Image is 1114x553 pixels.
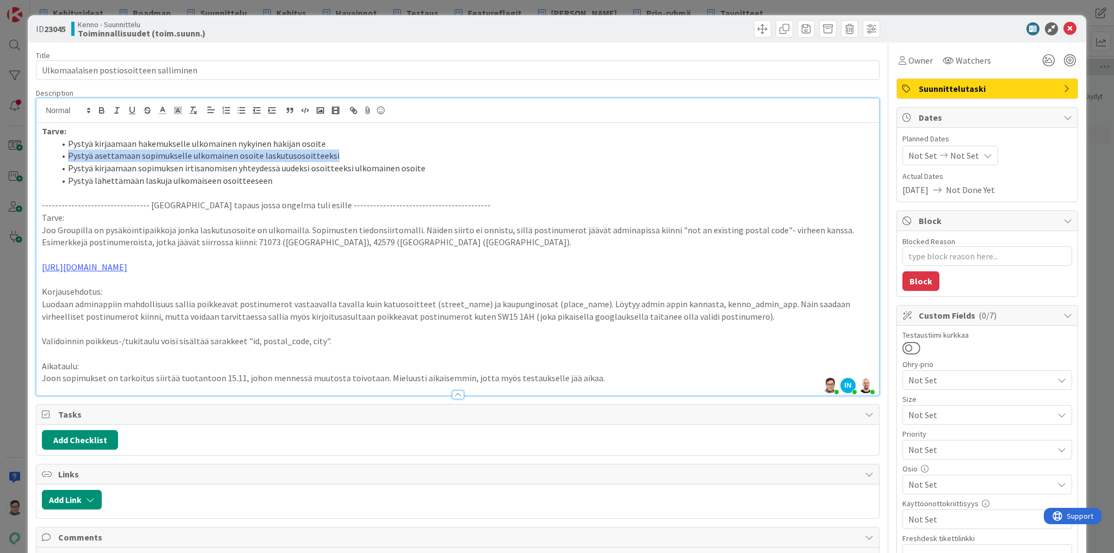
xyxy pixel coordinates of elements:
img: TLZ6anu1DcGAWb83eubghn1RH4uaPPi4.jfif [822,378,838,393]
li: Pystyä lähettämään laskuja ulkomaiseen osoitteeseen [55,175,874,187]
a: [URL][DOMAIN_NAME] [42,262,127,272]
button: Block [902,271,939,291]
button: Add Checklist [42,430,118,450]
p: Tarve: [42,212,874,224]
span: Not Set [908,478,1053,491]
span: Not Set [908,149,937,162]
span: Planned Dates [902,133,1072,145]
span: Comments [58,531,859,544]
div: Priority [902,430,1072,438]
div: Testaustiimi kurkkaa [902,331,1072,339]
li: Pystyä asettamaan sopimukselle ulkomainen osoite laskutusosoitteeksi [55,150,874,162]
span: Watchers [956,54,991,67]
p: Validoinnin poikkeus-/tukitaulu voisi sisältää sarakkeet "id, postal_code, city". [42,335,874,347]
p: --------------------------------- [GEOGRAPHIC_DATA] tapaus jossa ongelma tuli esille ------------... [42,199,874,212]
div: Osio [902,465,1072,473]
span: Support [23,2,49,15]
span: Custom Fields [919,309,1058,322]
li: Pystyä kirjaamaan sopimuksen irtisanomisen yhteydessä uudeksi osoitteeksi ulkomainen osoite [55,162,874,175]
b: 23045 [44,23,66,34]
strong: Tarve: [42,126,66,136]
p: Luodaan adminappiin mahdollisuus sallia poikkeavat postinumerot vastaavalla tavalla kuin katuosoi... [42,298,874,322]
span: Not Done Yet [946,183,995,196]
b: Toiminnallisuudet (toim.suunn.) [78,29,206,38]
span: Not Set [908,372,1048,388]
span: Tasks [58,408,859,421]
span: Suunnittelutaski [919,82,1058,95]
p: Joo Groupilla on pysäköintipaikkoja jonka laskutusosoite on ulkomailla. Sopimusten tiedonsiirtoma... [42,224,874,237]
span: Kenno - Suunnittelu [78,20,206,29]
input: type card name here... [36,60,880,80]
label: Blocked Reason [902,237,955,246]
span: Owner [908,54,933,67]
span: Not Set [950,149,979,162]
span: ID [36,22,66,35]
span: Not Set [908,513,1053,526]
span: Description [36,88,73,98]
label: Title [36,51,50,60]
span: Not Set [908,442,1048,457]
span: IN [840,378,856,393]
p: Esimerkkejä postinumeroista, jotka jäävät siirrossa kiinni: 71073 ([GEOGRAPHIC_DATA]), 42579 ([GE... [42,236,874,248]
span: Dates [919,111,1058,124]
span: Block [919,214,1058,227]
span: Actual Dates [902,171,1072,182]
div: Freshdesk tikettilinkki [902,535,1072,542]
div: Ohry-prio [902,361,1072,368]
button: Add Link [42,490,102,509]
p: Korjausehdotus: [42,285,874,298]
span: [DATE] [902,183,929,196]
div: Size [902,395,1072,403]
p: Joon sopimukset on tarkoitus siirtää tuotantoon 15.11, johon mennessä muutosta toivotaan. Mieluus... [42,372,874,384]
li: Pystyä kirjaamaan hakemukselle ulkomainen nykyinen hakijan osoite [55,138,874,150]
div: Käyttöönottokriittisyys [902,500,1072,507]
span: Not Set [908,407,1048,422]
span: ( 0/7 ) [979,310,997,321]
span: Links [58,468,859,481]
img: f9SrjaoIMrpwfermB8xHm3BC8aYhNfHk.png [858,378,874,393]
p: Aikataulu: [42,360,874,372]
